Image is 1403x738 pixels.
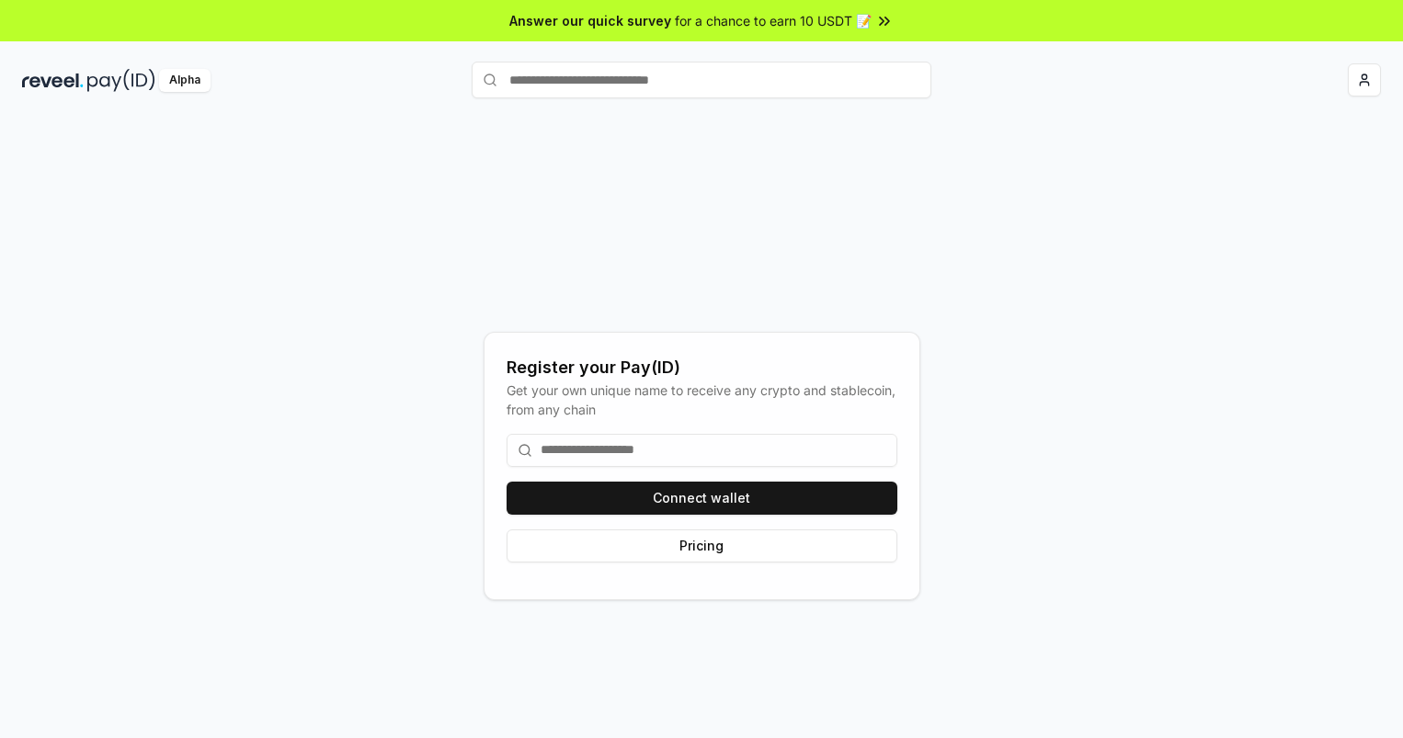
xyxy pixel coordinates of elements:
div: Register your Pay(ID) [507,355,897,380]
span: Answer our quick survey [509,11,671,30]
div: Alpha [159,69,211,92]
button: Pricing [507,529,897,562]
span: for a chance to earn 10 USDT 📝 [675,11,872,30]
button: Connect wallet [507,482,897,515]
img: reveel_dark [22,69,84,92]
img: pay_id [87,69,155,92]
div: Get your own unique name to receive any crypto and stablecoin, from any chain [507,380,897,419]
